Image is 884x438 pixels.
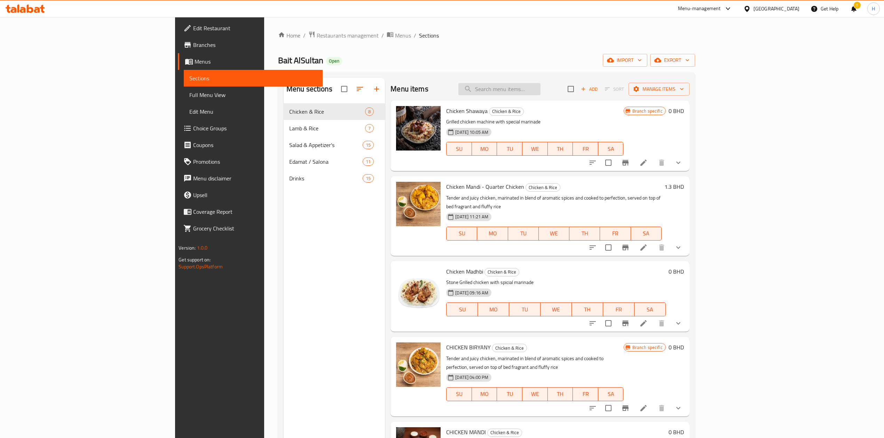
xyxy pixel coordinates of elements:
span: TH [575,305,600,315]
span: Open [326,58,342,64]
button: FR [600,227,631,241]
span: WE [542,228,567,238]
a: Menus [178,53,323,70]
a: Branches [178,36,323,53]
nav: Menu sections [284,100,385,189]
button: SA [598,387,624,401]
span: Version: [179,243,196,252]
button: SA [631,227,662,241]
button: SU [446,142,472,156]
span: Coverage Report [193,208,317,216]
span: Chicken Madhbi [446,266,483,277]
span: Sort sections [352,81,368,97]
span: TH [551,144,570,154]
button: Branch-specific-item [617,315,634,332]
span: SU [449,305,475,315]
button: TH [572,302,603,316]
span: Edit Menu [189,107,317,116]
div: Open [326,57,342,65]
img: Chicken Madhbi [396,267,441,311]
a: Grocery Checklist [178,220,323,237]
a: Menus [387,31,411,40]
span: Chicken & Rice [289,107,365,116]
span: MO [475,144,495,154]
a: Edit menu item [639,159,648,167]
button: show more [670,315,687,332]
span: TU [511,228,536,238]
a: Edit Menu [184,103,323,120]
span: SA [601,144,621,154]
a: Restaurants management [308,31,379,40]
span: FR [606,305,632,315]
span: Select all sections [337,82,352,96]
span: Bait AlSultan [278,52,323,68]
a: Edit menu item [639,243,648,252]
div: Menu-management [678,5,721,13]
button: SU [446,387,472,401]
li: / [414,31,416,40]
span: Chicken & Rice [492,344,527,352]
span: Add item [578,84,600,95]
a: Edit Restaurant [178,20,323,36]
div: Edamat / Salona11 [284,153,385,170]
span: Drinks [289,174,363,182]
button: TU [508,227,539,241]
span: Chicken Mandi - Quarter Chicken [446,181,524,192]
span: 8 [365,108,373,115]
a: Edit menu item [639,319,648,327]
span: Sections [189,74,317,82]
span: CHICKEN BIRYANY [446,342,491,352]
span: export [656,56,689,65]
span: import [608,56,642,65]
span: SU [449,144,469,154]
a: Coupons [178,137,323,153]
div: Drinks15 [284,170,385,187]
span: Full Menu View [189,91,317,99]
h2: Menu items [390,84,428,94]
span: Branches [193,41,317,49]
span: Select to update [601,240,616,255]
span: [DATE] 09:16 AM [452,290,491,296]
button: WE [522,142,548,156]
div: Chicken & Rice8 [284,103,385,120]
span: Menus [395,31,411,40]
li: / [381,31,384,40]
span: 11 [363,159,373,165]
button: sort-choices [584,315,601,332]
svg: Show Choices [674,243,682,252]
span: Promotions [193,157,317,166]
span: WE [543,305,569,315]
button: Add [578,84,600,95]
span: SU [449,228,474,238]
button: SU [446,227,477,241]
button: FR [603,302,634,316]
span: TH [572,228,597,238]
a: Promotions [178,153,323,170]
span: Lamb & Rice [289,124,365,132]
h6: 1.3 BHD [664,182,684,192]
span: MO [475,389,495,399]
button: TH [569,227,600,241]
button: MO [477,227,508,241]
span: FR [576,389,595,399]
span: Salad & Appetizer's [289,141,363,149]
span: Restaurants management [317,31,379,40]
button: delete [653,400,670,416]
button: WE [539,227,569,241]
span: TH [551,389,570,399]
span: FR [576,144,595,154]
span: Add [580,85,599,93]
svg: Show Choices [674,404,682,412]
button: Branch-specific-item [617,154,634,171]
img: Chicken Shawaya [396,106,441,151]
span: Chicken Shawaya [446,106,488,116]
span: WE [525,144,545,154]
button: sort-choices [584,400,601,416]
span: [DATE] 11:21 AM [452,213,491,220]
img: Chicken Mandi - Quarter Chicken [396,182,441,226]
div: items [363,141,374,149]
button: delete [653,154,670,171]
span: Chicken & Rice [485,268,519,276]
a: Sections [184,70,323,87]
